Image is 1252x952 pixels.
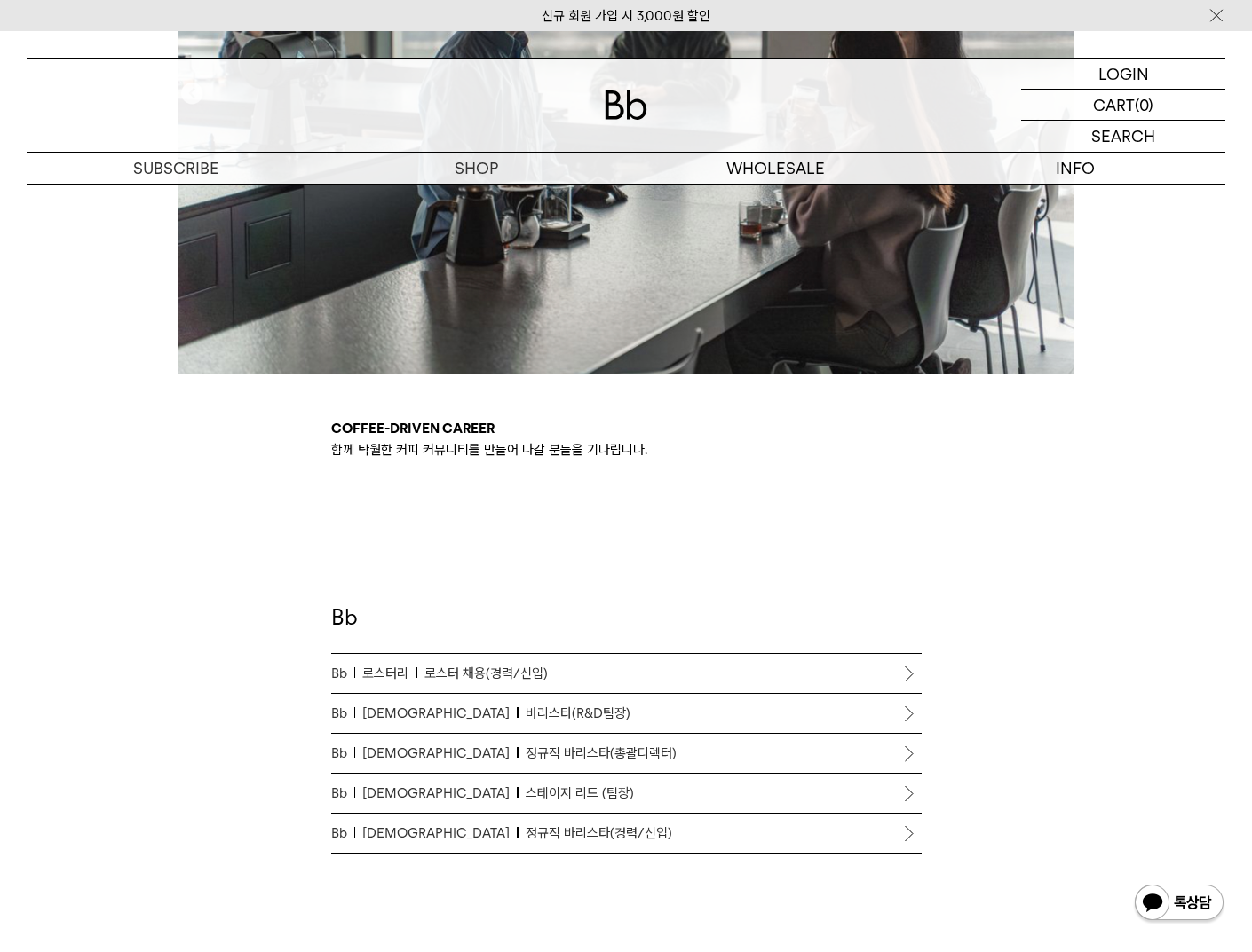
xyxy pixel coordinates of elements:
span: Bb [331,703,356,724]
span: Bb [331,783,356,804]
p: SEARCH [1091,121,1155,152]
a: CART (0) [1021,90,1225,121]
a: 신규 회원 가입 시 3,000원 할인 [542,8,710,24]
span: 로스터리 [362,663,417,684]
p: Coffee-driven career [331,418,922,439]
span: [DEMOGRAPHIC_DATA] [362,783,519,804]
a: LOGIN [1021,59,1225,90]
span: Bb [331,663,356,684]
p: LOGIN [1098,59,1149,89]
p: (0) [1135,90,1153,120]
a: Bb[DEMOGRAPHIC_DATA]스테이지 리드 (팀장) [331,774,922,813]
span: Bb [331,743,356,764]
span: 정규직 바리스타(총괄디렉터) [526,743,677,764]
span: 바리스타(R&D팀장) [526,703,630,724]
span: 정규직 바리스타(경력/신입) [526,822,672,844]
a: Bb[DEMOGRAPHIC_DATA]정규직 바리스타(경력/신입) [331,814,922,853]
div: 함께 탁월한 커피 커뮤니티를 만들어 나갈 분들을 기다립니다. [331,418,922,460]
span: [DEMOGRAPHIC_DATA] [362,703,519,724]
a: SUBSCRIBE [27,153,327,184]
p: CART [1093,90,1135,120]
span: 로스터 채용(경력/신입) [424,663,548,684]
span: [DEMOGRAPHIC_DATA] [362,822,519,844]
span: Bb [331,822,356,844]
img: 로고 [605,90,647,120]
p: INFO [926,153,1226,184]
a: SHOP [327,153,627,184]
h2: Bb [331,602,922,655]
span: 스테이지 리드 (팀장) [526,783,634,804]
img: 카카오톡 채널 1:1 채팅 버튼 [1133,883,1225,925]
a: Bb[DEMOGRAPHIC_DATA]바리스타(R&D팀장) [331,694,922,733]
p: WHOLESALE [626,153,926,184]
a: Bb[DEMOGRAPHIC_DATA]정규직 바리스타(총괄디렉터) [331,734,922,773]
span: [DEMOGRAPHIC_DATA] [362,743,519,764]
a: Bb로스터리로스터 채용(경력/신입) [331,654,922,693]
